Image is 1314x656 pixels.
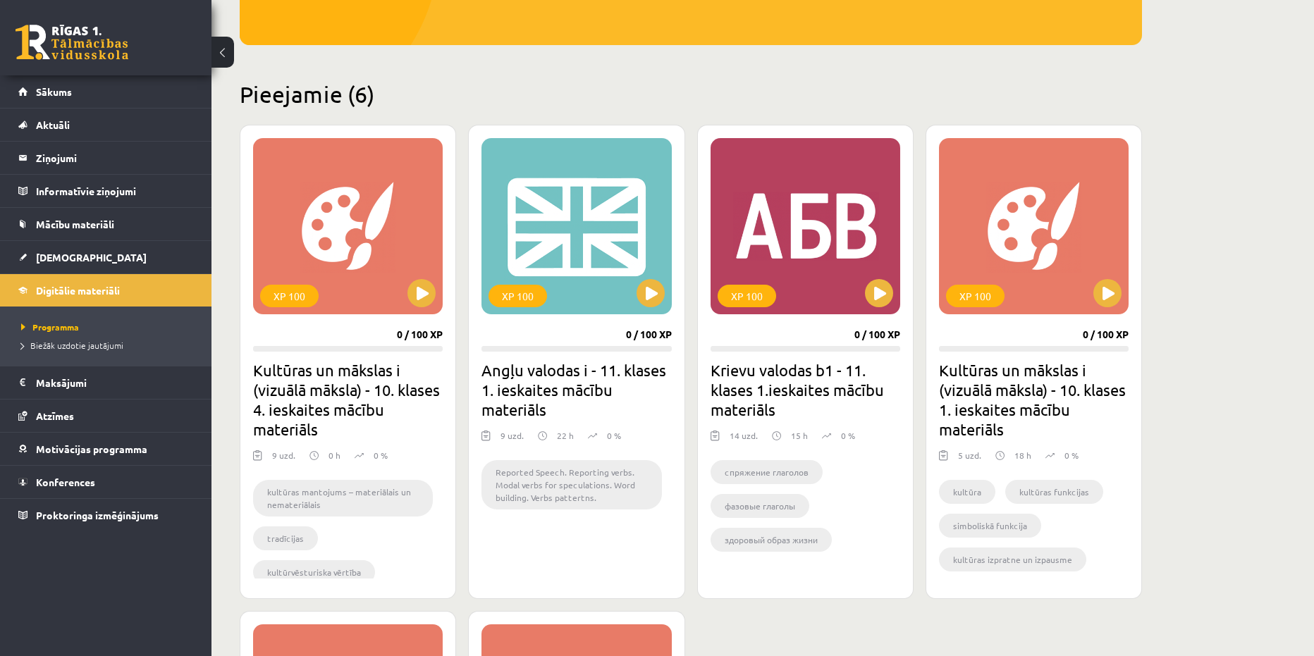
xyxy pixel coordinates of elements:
[791,429,808,442] p: 15 h
[481,360,671,419] h2: Angļu valodas i - 11. klases 1. ieskaites mācību materiāls
[272,449,295,470] div: 9 uzd.
[18,466,194,498] a: Konferences
[939,360,1129,439] h2: Kultūras un mākslas i (vizuālā māksla) - 10. klases 1. ieskaites mācību materiāls
[18,433,194,465] a: Motivācijas programma
[36,118,70,131] span: Aktuāli
[607,429,621,442] p: 0 %
[939,480,995,504] li: kultūra
[18,499,194,531] a: Proktoringa izmēģinājums
[18,142,194,174] a: Ziņojumi
[36,284,120,297] span: Digitālie materiāli
[1064,449,1079,462] p: 0 %
[939,514,1041,538] li: simboliskā funkcija
[730,429,758,450] div: 14 uzd.
[841,429,855,442] p: 0 %
[18,109,194,141] a: Aktuāli
[328,449,340,462] p: 0 h
[18,366,194,399] a: Maksājumi
[36,409,74,422] span: Atzīmes
[958,449,981,470] div: 5 uzd.
[501,429,524,450] div: 9 uzd.
[21,321,79,333] span: Programma
[36,218,114,230] span: Mācību materiāli
[36,85,72,98] span: Sākums
[711,360,900,419] h2: Krievu valodas b1 - 11. klases 1.ieskaites mācību materiāls
[481,460,661,509] li: Reported Speech. Reporting verbs. Modal verbs for speculations. Word building. Verbs pattertns.
[18,175,194,207] a: Informatīvie ziņojumi
[18,75,194,108] a: Sākums
[260,285,319,307] div: XP 100
[711,494,809,518] li: фазовые глаголы
[939,547,1086,571] li: kultūras izpratne un izpausme
[36,175,194,207] legend: Informatīvie ziņojumi
[253,480,433,516] li: kultūras mantojums – materiālais un nemateriālais
[240,80,1142,108] h2: Pieejamie (6)
[36,142,194,174] legend: Ziņojumi
[374,449,388,462] p: 0 %
[21,340,123,351] span: Biežāk uzdotie jautājumi
[253,360,443,439] h2: Kultūras un mākslas i (vizuālā māksla) - 10. klases 4. ieskaites mācību materiāls
[946,285,1005,307] div: XP 100
[718,285,776,307] div: XP 100
[253,526,318,550] li: tradīcijas
[36,251,147,264] span: [DEMOGRAPHIC_DATA]
[711,528,832,552] li: здоровый образ жизни
[253,560,375,584] li: kultūrvēsturiska vērtība
[18,274,194,307] a: Digitālie materiāli
[18,400,194,432] a: Atzīmes
[36,443,147,455] span: Motivācijas programma
[16,25,128,60] a: Rīgas 1. Tālmācības vidusskola
[1005,480,1103,504] li: kultūras funkcijas
[489,285,547,307] div: XP 100
[1014,449,1031,462] p: 18 h
[21,321,197,333] a: Programma
[36,509,159,521] span: Proktoringa izmēģinājums
[18,208,194,240] a: Mācību materiāli
[36,366,194,399] legend: Maksājumi
[557,429,574,442] p: 22 h
[711,460,823,484] li: cпряжение глаголов
[36,476,95,488] span: Konferences
[18,241,194,273] a: [DEMOGRAPHIC_DATA]
[21,339,197,352] a: Biežāk uzdotie jautājumi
